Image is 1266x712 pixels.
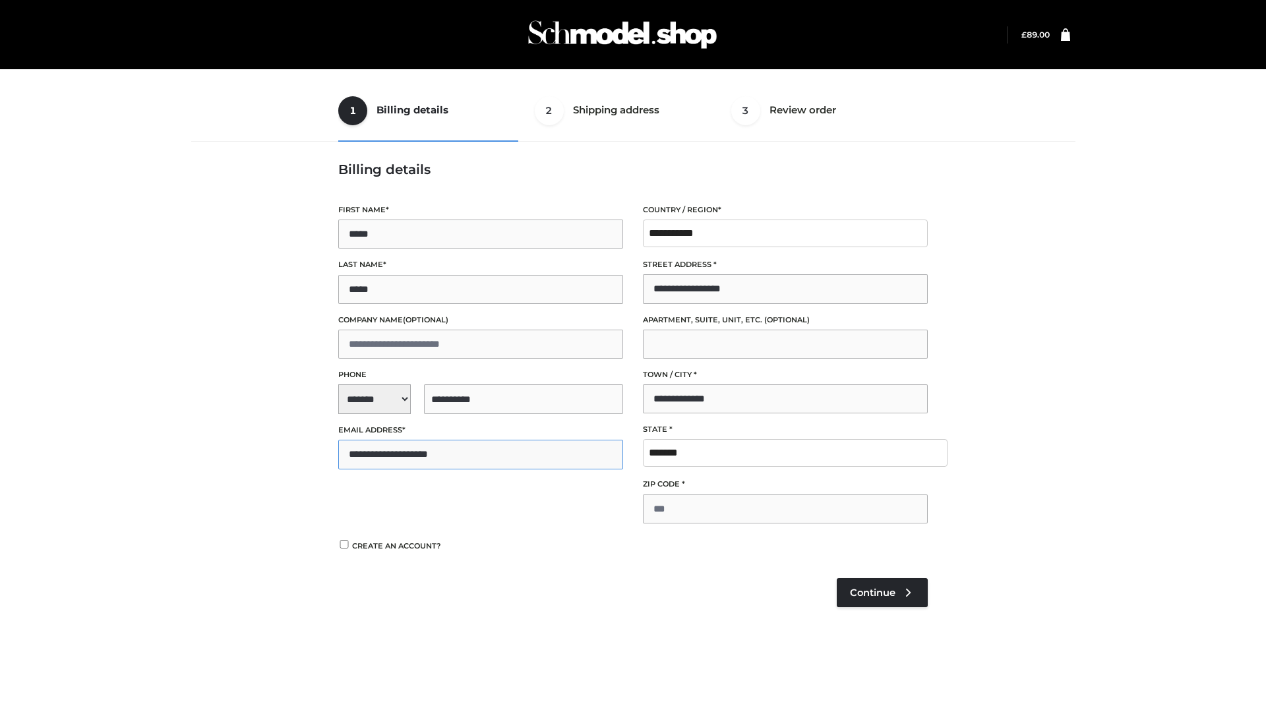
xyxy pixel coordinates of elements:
a: £89.00 [1021,30,1050,40]
span: (optional) [403,315,448,324]
span: (optional) [764,315,810,324]
bdi: 89.00 [1021,30,1050,40]
a: Continue [837,578,928,607]
label: Email address [338,424,623,436]
label: Street address [643,258,928,271]
span: £ [1021,30,1027,40]
span: Create an account? [352,541,441,550]
label: Country / Region [643,204,928,216]
label: ZIP Code [643,478,928,490]
label: Town / City [643,369,928,381]
img: Schmodel Admin 964 [524,9,721,61]
input: Create an account? [338,540,350,549]
label: Apartment, suite, unit, etc. [643,314,928,326]
span: Continue [850,587,895,599]
label: Company name [338,314,623,326]
label: Last name [338,258,623,271]
label: First name [338,204,623,216]
h3: Billing details [338,162,928,177]
label: Phone [338,369,623,381]
label: State [643,423,928,436]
